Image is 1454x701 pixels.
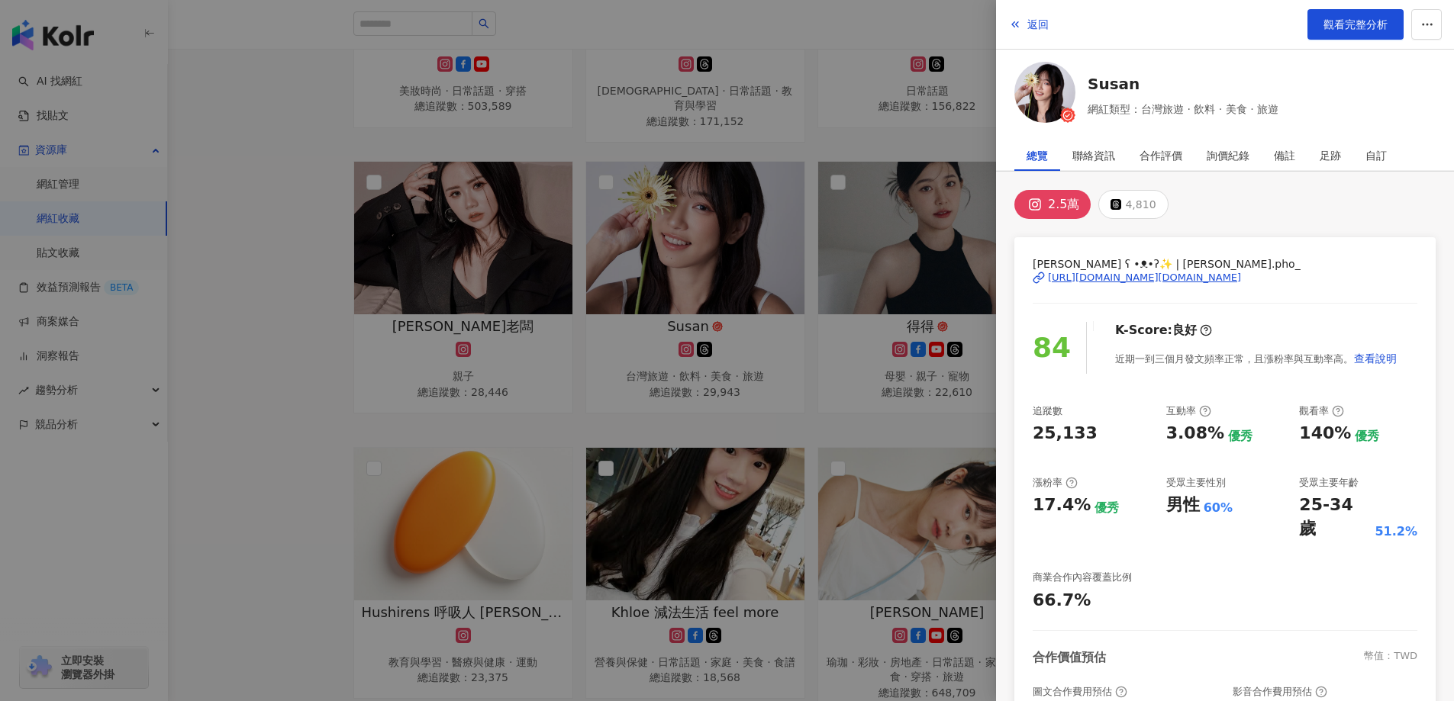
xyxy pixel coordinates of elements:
div: 84 [1033,326,1071,370]
span: 返回 [1027,18,1049,31]
div: [URL][DOMAIN_NAME][DOMAIN_NAME] [1048,271,1241,285]
span: 查看說明 [1354,352,1397,365]
div: 51.2% [1375,523,1417,540]
div: 總覽 [1027,140,1048,171]
div: 優秀 [1095,500,1119,516]
div: 商業合作內容覆蓋比例 [1033,571,1132,584]
div: 受眾主要性別 [1166,476,1226,490]
button: 查看說明 [1353,343,1398,374]
div: 17.4% [1033,494,1091,517]
div: 觀看率 [1299,404,1344,418]
a: KOL Avatar [1014,62,1075,128]
div: 3.08% [1166,422,1224,445]
div: 漲粉率 [1033,476,1078,490]
span: 網紅類型：台灣旅遊 · 飲料 · 美食 · 旅遊 [1088,101,1278,117]
div: 優秀 [1228,428,1253,445]
div: 幣值：TWD [1364,649,1417,666]
div: 影音合作費用預估 [1233,685,1327,699]
div: 4,810 [1125,194,1156,215]
div: 互動率 [1166,404,1211,418]
div: 2.5萬 [1048,194,1079,215]
div: 60% [1204,500,1233,516]
button: 返回 [1008,9,1049,40]
a: [URL][DOMAIN_NAME][DOMAIN_NAME] [1033,271,1417,285]
button: 2.5萬 [1014,190,1091,219]
div: 圖文合作費用預估 [1033,685,1127,699]
div: 追蹤數 [1033,404,1062,418]
div: 足跡 [1320,140,1341,171]
div: 近期一到三個月發文頻率正常，且漲粉率與互動率高。 [1115,343,1398,374]
img: KOL Avatar [1014,62,1075,123]
div: 男性 [1166,494,1200,517]
div: 合作評價 [1140,140,1182,171]
div: 詢價紀錄 [1207,140,1249,171]
div: 66.7% [1033,589,1091,613]
div: 良好 [1172,322,1197,339]
span: 觀看完整分析 [1323,18,1388,31]
div: 自訂 [1365,140,1387,171]
div: 優秀 [1355,428,1379,445]
button: 4,810 [1098,190,1168,219]
div: 受眾主要年齡 [1299,476,1359,490]
div: 25-34 歲 [1299,494,1371,541]
span: [PERSON_NAME] ʕ •ᴥ•ʔ✨ | [PERSON_NAME].pho_ [1033,256,1417,272]
div: 備註 [1274,140,1295,171]
div: K-Score : [1115,322,1212,339]
div: 合作價值預估 [1033,649,1106,666]
div: 140% [1299,422,1351,445]
div: 聯絡資訊 [1072,140,1115,171]
a: Susan [1088,73,1278,95]
a: 觀看完整分析 [1307,9,1404,40]
div: 25,133 [1033,422,1098,445]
